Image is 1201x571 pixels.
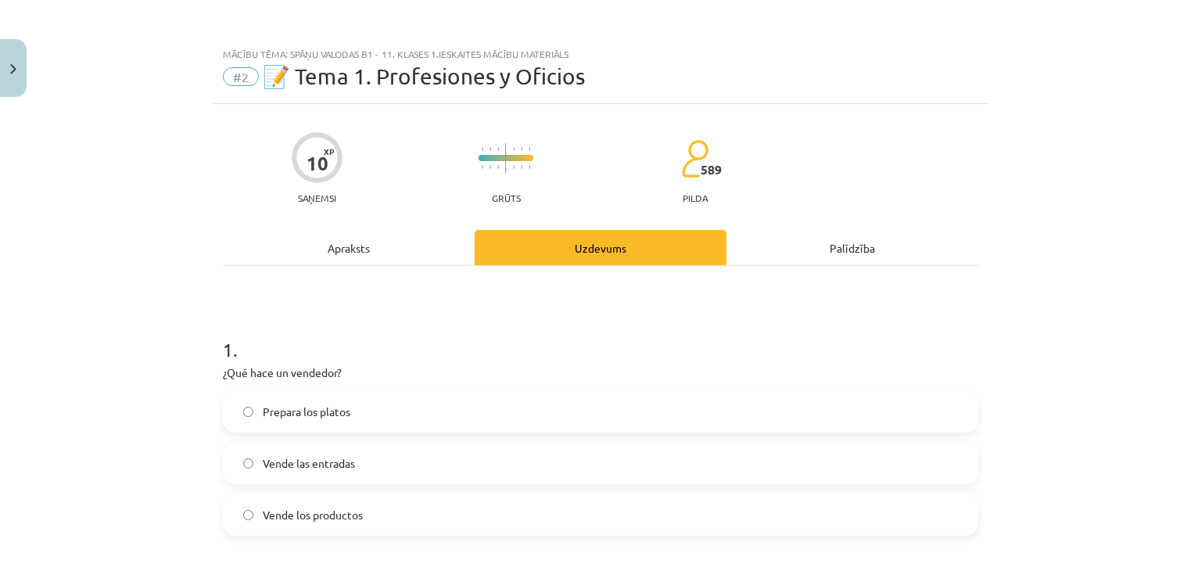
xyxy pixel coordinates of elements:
p: pilda [683,192,708,203]
img: icon-short-line-57e1e144782c952c97e751825c79c345078a6d821885a25fce030b3d8c18986b.svg [529,165,530,169]
div: 10 [307,153,328,174]
p: Saņemsi [292,192,342,203]
img: students-c634bb4e5e11cddfef0936a35e636f08e4e9abd3cc4e673bd6f9a4125e45ecb1.svg [681,139,708,178]
img: icon-short-line-57e1e144782c952c97e751825c79c345078a6d821885a25fce030b3d8c18986b.svg [497,165,499,169]
img: icon-short-line-57e1e144782c952c97e751825c79c345078a6d821885a25fce030b3d8c18986b.svg [521,165,522,169]
div: Apraksts [223,230,475,265]
span: 📝 Tema 1. Profesiones y Oficios [263,63,585,89]
span: #2 [223,67,259,86]
span: 589 [701,163,722,177]
img: icon-short-line-57e1e144782c952c97e751825c79c345078a6d821885a25fce030b3d8c18986b.svg [513,147,514,151]
div: Palīdzība [726,230,978,265]
span: Vende los productos [263,507,363,523]
p: Grūts [492,192,521,203]
p: ¿Qué hace un vendedor? [223,365,978,381]
img: icon-short-line-57e1e144782c952c97e751825c79c345078a6d821885a25fce030b3d8c18986b.svg [482,147,483,151]
img: icon-short-line-57e1e144782c952c97e751825c79c345078a6d821885a25fce030b3d8c18986b.svg [497,147,499,151]
img: icon-short-line-57e1e144782c952c97e751825c79c345078a6d821885a25fce030b3d8c18986b.svg [513,165,514,169]
img: icon-short-line-57e1e144782c952c97e751825c79c345078a6d821885a25fce030b3d8c18986b.svg [482,165,483,169]
img: icon-long-line-d9ea69661e0d244f92f715978eff75569469978d946b2353a9bb055b3ed8787d.svg [505,143,507,174]
span: Vende las entradas [263,455,355,472]
span: XP [324,147,334,156]
div: Mācību tēma: Spāņu valodas b1 - 11. klases 1.ieskaites mācību materiāls [223,48,978,59]
input: Prepara los platos [243,407,253,417]
img: icon-short-line-57e1e144782c952c97e751825c79c345078a6d821885a25fce030b3d8c18986b.svg [489,165,491,169]
img: icon-close-lesson-0947bae3869378f0d4975bcd49f059093ad1ed9edebbc8119c70593378902aed.svg [10,64,16,74]
input: Vende los productos [243,510,253,520]
div: Uzdevums [475,230,726,265]
img: icon-short-line-57e1e144782c952c97e751825c79c345078a6d821885a25fce030b3d8c18986b.svg [529,147,530,151]
span: Prepara los platos [263,404,350,420]
img: icon-short-line-57e1e144782c952c97e751825c79c345078a6d821885a25fce030b3d8c18986b.svg [489,147,491,151]
h1: 1 . [223,311,978,360]
input: Vende las entradas [243,458,253,469]
img: icon-short-line-57e1e144782c952c97e751825c79c345078a6d821885a25fce030b3d8c18986b.svg [521,147,522,151]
